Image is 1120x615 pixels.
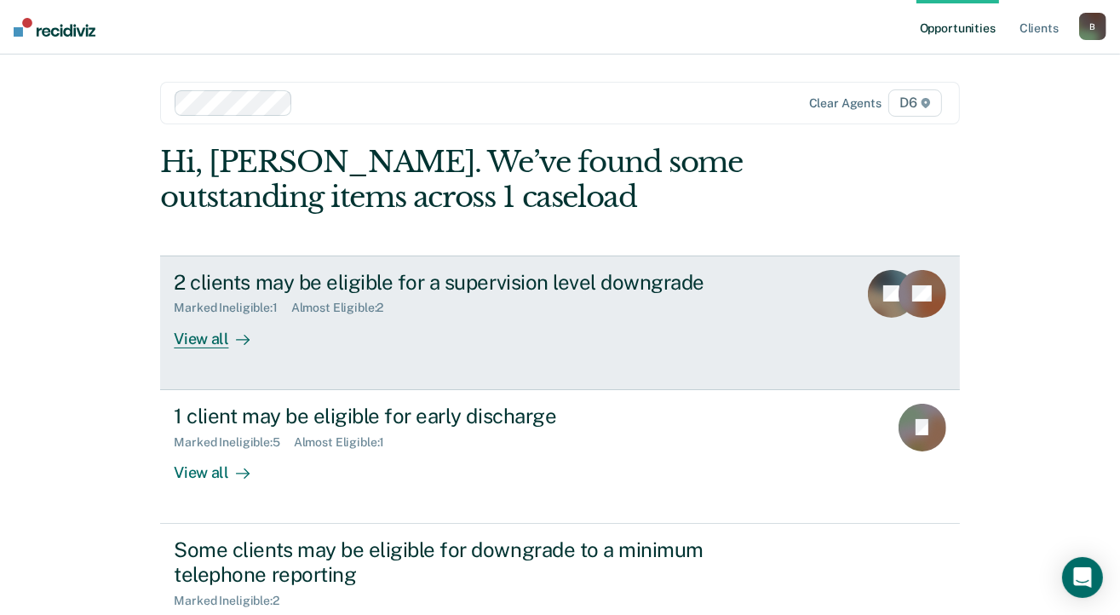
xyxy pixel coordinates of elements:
[291,301,398,315] div: Almost Eligible : 2
[809,96,882,111] div: Clear agents
[174,537,772,587] div: Some clients may be eligible for downgrade to a minimum telephone reporting
[160,256,959,390] a: 2 clients may be eligible for a supervision level downgradeMarked Ineligible:1Almost Eligible:2Vi...
[174,449,269,482] div: View all
[160,390,959,524] a: 1 client may be eligible for early dischargeMarked Ineligible:5Almost Eligible:1View all
[174,404,772,428] div: 1 client may be eligible for early discharge
[160,145,800,215] div: Hi, [PERSON_NAME]. We’ve found some outstanding items across 1 caseload
[14,18,95,37] img: Recidiviz
[174,301,290,315] div: Marked Ineligible : 1
[174,315,269,348] div: View all
[174,270,772,295] div: 2 clients may be eligible for a supervision level downgrade
[1062,557,1103,598] div: Open Intercom Messenger
[888,89,942,117] span: D6
[1079,13,1106,40] button: B
[294,435,399,450] div: Almost Eligible : 1
[174,594,292,608] div: Marked Ineligible : 2
[174,435,293,450] div: Marked Ineligible : 5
